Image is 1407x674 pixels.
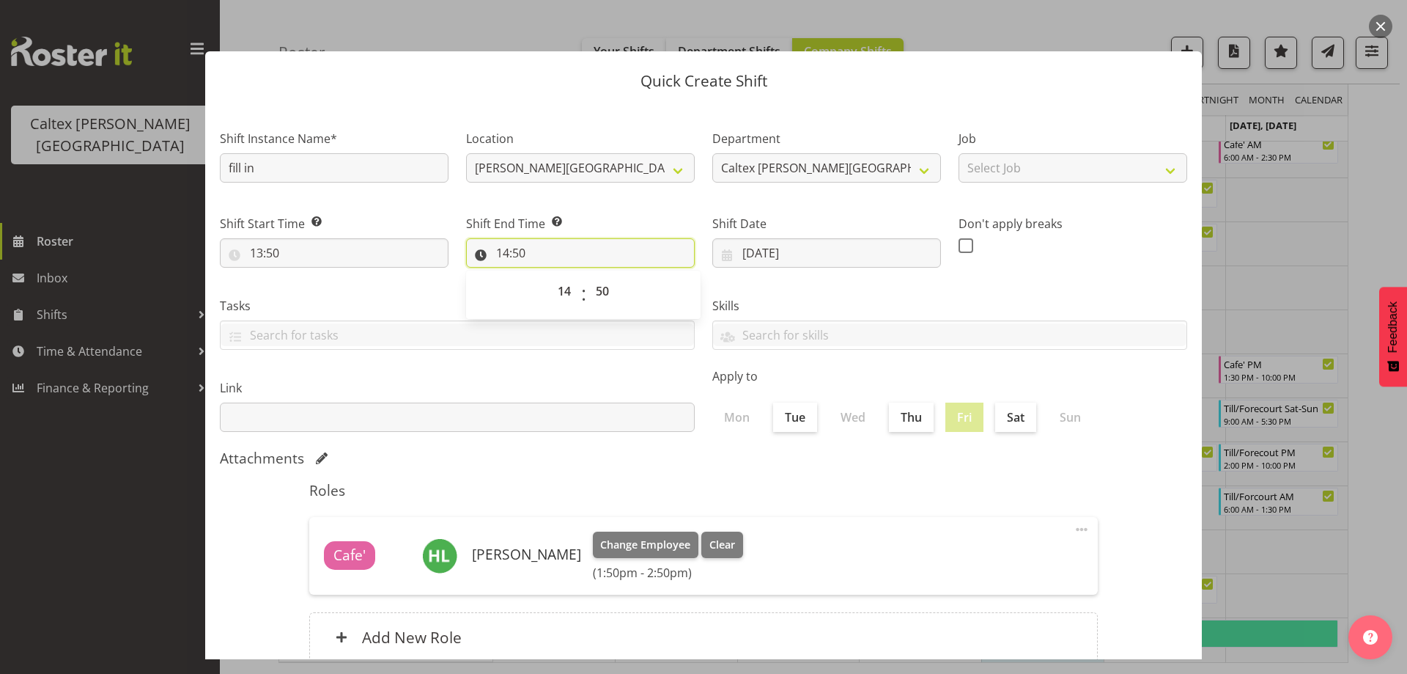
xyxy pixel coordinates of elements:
label: Location [466,130,695,147]
img: help-xxl-2.png [1363,630,1378,645]
label: Shift End Time [466,215,695,232]
button: Change Employee [593,532,699,558]
label: Mon [712,403,761,432]
p: Quick Create Shift [220,73,1187,89]
label: Department [712,130,941,147]
input: Click to select... [466,238,695,268]
label: Sat [995,403,1036,432]
label: Job [959,130,1187,147]
span: : [581,276,586,313]
input: Search for skills [713,323,1186,346]
span: Cafe' [333,545,366,566]
h6: (1:50pm - 2:50pm) [593,565,743,580]
h5: Roles [309,482,1098,499]
img: hayden-lewis10958.jpg [422,538,457,574]
span: Clear [709,537,735,553]
input: Shift Instance Name [220,153,448,183]
span: Change Employee [600,537,690,553]
h5: Attachments [220,450,304,467]
button: Clear [701,532,743,558]
label: Link [220,379,695,397]
label: Skills [712,297,1187,315]
span: Feedback [1386,301,1400,353]
label: Shift Start Time [220,215,448,232]
label: Shift Date [712,215,941,232]
label: Wed [829,403,877,432]
label: Tasks [220,297,695,315]
label: Sun [1048,403,1093,432]
label: Thu [889,403,934,432]
input: Search for tasks [221,323,694,346]
button: Feedback - Show survey [1379,287,1407,387]
input: Click to select... [220,238,448,268]
label: Don't apply breaks [959,215,1187,232]
label: Apply to [712,367,1187,385]
label: Fri [945,403,983,432]
input: Click to select... [712,238,941,268]
h6: Add New Role [362,628,462,647]
h6: [PERSON_NAME] [472,546,581,563]
label: Shift Instance Name* [220,130,448,147]
label: Tue [773,403,817,432]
